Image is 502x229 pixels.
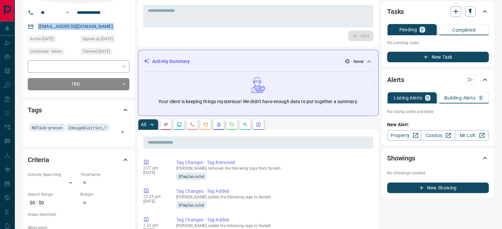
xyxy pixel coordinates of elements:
div: Tags [28,102,129,118]
svg: Opportunities [243,122,248,127]
p: Pending [399,27,417,32]
p: Activity Summary [152,58,190,65]
span: Contacted - Never [30,48,62,55]
svg: Notes [163,122,169,127]
h2: Alerts [387,74,404,85]
a: [EMAIL_ADDRESS][DOMAIN_NAME] [38,24,113,29]
p: New Alert: [387,121,489,128]
span: Signed up [DATE] [83,36,113,42]
p: 2:27 pm [143,166,166,170]
p: [DATE] [143,199,166,204]
p: 0 [480,96,482,100]
svg: Agent Actions [256,122,261,127]
p: 1:32 pm [143,223,166,228]
p: No listing alerts available [387,109,489,115]
span: Active [DATE] [30,36,53,42]
div: Fri Feb 18 2022 [80,48,129,57]
p: $0 - $0 [28,197,77,208]
p: Building Alerts [444,96,476,100]
button: New Task [387,52,489,62]
p: All [141,122,146,127]
p: 12:35 pm [143,194,166,199]
span: DesignDistrict_1 [69,124,107,131]
div: Activity Summary- Never [144,55,373,68]
button: New Showing [387,183,489,193]
p: Tag Changes - Tag Added [176,216,371,223]
h2: Tasks [387,6,404,17]
p: Budget: [80,191,129,197]
p: No pending tasks [387,38,489,48]
span: 8TmpleLnchd [179,173,204,180]
div: Fri Feb 18 2022 [28,35,77,44]
p: - Never [351,59,364,65]
p: Your client is keeping things mysterious! We didn't have enough data to put together a summary. [158,98,358,105]
p: Search Range: [28,191,77,197]
p: Timeframe: [80,172,129,178]
h2: Criteria [28,155,49,165]
span: 8TmpleLnchd [179,202,204,208]
p: Actively Searching: [28,172,77,178]
p: 0 [421,27,423,32]
div: Alerts [387,72,489,88]
svg: Requests [229,122,235,127]
h2: Tags [28,105,42,115]
p: Areas Searched: [28,212,129,217]
p: Completed [452,28,476,32]
div: Tasks [387,4,489,19]
svg: Calls [190,122,195,127]
p: [PERSON_NAME] added the following tags to Suresh [176,195,371,199]
span: NOTsub-precon [32,124,62,131]
svg: Listing Alerts [216,122,221,127]
p: [PERSON_NAME] added the following tags to Suresh [176,223,371,228]
div: Showings [387,150,489,166]
svg: Lead Browsing Activity [177,122,182,127]
p: No showings booked [387,170,489,176]
p: Tag Changes - Tag Added [176,188,371,195]
p: 0 [426,96,429,100]
div: TBD [28,78,129,90]
a: Condos [421,130,455,141]
div: Criteria [28,152,129,168]
button: Open [118,128,127,137]
p: [DATE] [143,170,166,175]
p: [PERSON_NAME] removed the following tags from Suresh [176,166,371,171]
a: Property [387,130,421,141]
span: Claimed [DATE] [83,48,110,55]
div: Fri Feb 18 2022 [80,35,129,44]
p: Listing Alerts [394,96,422,100]
button: Open [63,9,71,16]
a: Mr.Loft [455,130,489,141]
p: Tag Changes - Tag Removed [176,159,371,166]
svg: Emails [203,122,208,127]
h2: Showings [387,153,415,163]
